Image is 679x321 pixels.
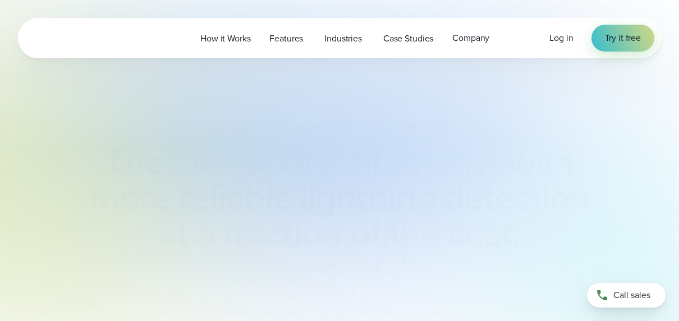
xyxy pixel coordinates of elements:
span: Case Studies [383,32,433,45]
span: How it Works [200,32,250,45]
a: Try it free [591,25,654,52]
span: Call sales [613,289,650,302]
a: How it Works [191,27,260,50]
span: Company [452,31,489,45]
span: Log in [549,31,573,44]
a: Case Studies [374,27,443,50]
span: Industries [324,32,362,45]
span: Features [269,32,303,45]
a: Log in [549,31,573,45]
a: Call sales [587,283,666,308]
span: Try it free [605,31,641,45]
